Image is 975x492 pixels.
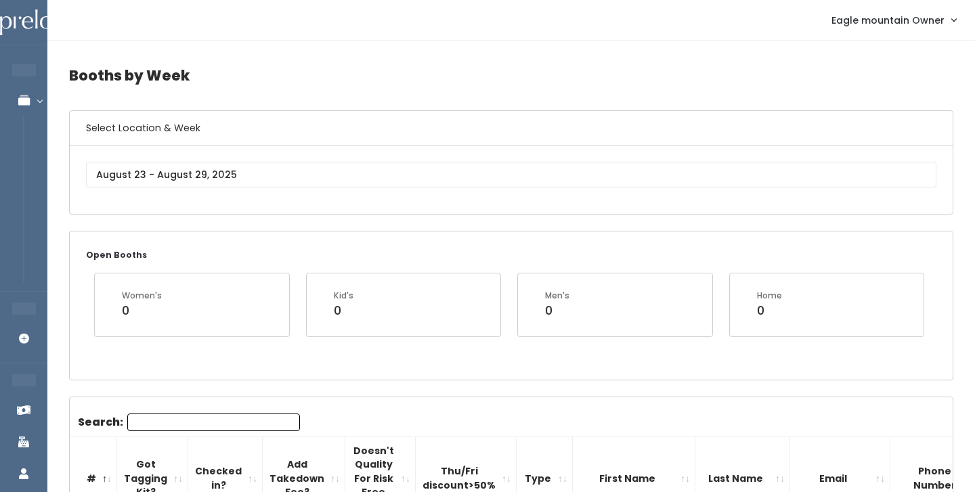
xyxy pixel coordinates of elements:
[545,290,569,302] div: Men's
[86,162,936,187] input: August 23 - August 29, 2025
[334,302,353,319] div: 0
[122,302,162,319] div: 0
[70,111,953,146] h6: Select Location & Week
[86,249,147,261] small: Open Booths
[78,413,300,431] label: Search:
[831,13,945,28] span: Eagle mountain Owner
[757,290,782,302] div: Home
[545,302,569,319] div: 0
[757,302,782,319] div: 0
[334,290,353,302] div: Kid's
[818,5,970,35] a: Eagle mountain Owner
[69,57,953,94] h4: Booths by Week
[127,413,300,431] input: Search:
[122,290,162,302] div: Women's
